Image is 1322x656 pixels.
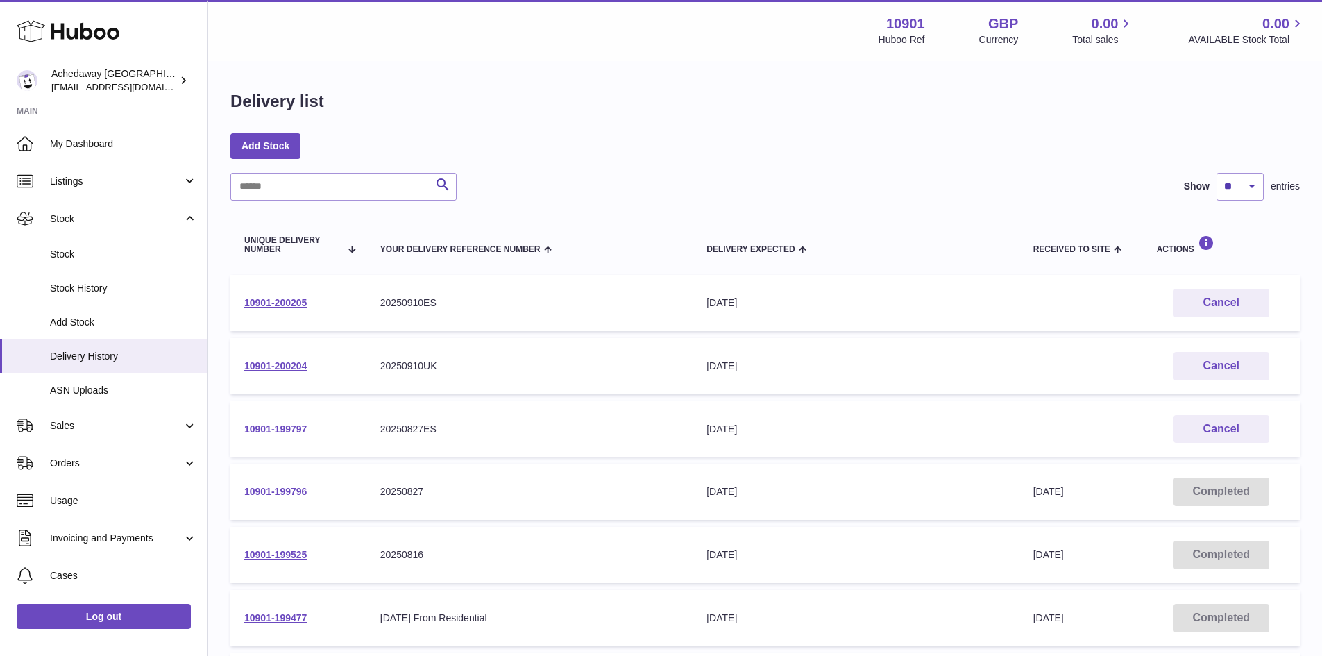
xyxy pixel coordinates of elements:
[706,360,1005,373] div: [DATE]
[17,604,191,629] a: Log out
[244,612,307,623] a: 10901-199477
[706,245,795,254] span: Delivery Expected
[50,350,197,363] span: Delivery History
[706,296,1005,310] div: [DATE]
[244,236,340,254] span: Unique Delivery Number
[380,612,679,625] div: [DATE] From Residential
[886,15,925,33] strong: 10901
[1033,245,1110,254] span: Received to Site
[380,296,679,310] div: 20250910ES
[244,549,307,560] a: 10901-199525
[50,569,197,582] span: Cases
[1173,352,1269,380] button: Cancel
[979,33,1019,47] div: Currency
[50,457,183,470] span: Orders
[1033,486,1064,497] span: [DATE]
[244,486,307,497] a: 10901-199796
[706,423,1005,436] div: [DATE]
[879,33,925,47] div: Huboo Ref
[51,67,176,94] div: Achedaway [GEOGRAPHIC_DATA]
[50,137,197,151] span: My Dashboard
[1188,33,1305,47] span: AVAILABLE Stock Total
[1157,235,1286,254] div: Actions
[1173,289,1269,317] button: Cancel
[50,532,183,545] span: Invoicing and Payments
[380,485,679,498] div: 20250827
[50,316,197,329] span: Add Stock
[380,360,679,373] div: 20250910UK
[17,70,37,91] img: admin@newpb.co.uk
[1188,15,1305,47] a: 0.00 AVAILABLE Stock Total
[50,212,183,226] span: Stock
[244,360,307,371] a: 10901-200204
[1262,15,1289,33] span: 0.00
[50,384,197,397] span: ASN Uploads
[1033,612,1064,623] span: [DATE]
[1173,415,1269,444] button: Cancel
[50,494,197,507] span: Usage
[230,90,324,112] h1: Delivery list
[1271,180,1300,193] span: entries
[230,133,300,158] a: Add Stock
[380,245,541,254] span: Your Delivery Reference Number
[50,175,183,188] span: Listings
[244,423,307,435] a: 10901-199797
[1092,15,1119,33] span: 0.00
[380,548,679,562] div: 20250816
[1072,15,1134,47] a: 0.00 Total sales
[706,485,1005,498] div: [DATE]
[706,612,1005,625] div: [DATE]
[244,297,307,308] a: 10901-200205
[1072,33,1134,47] span: Total sales
[380,423,679,436] div: 20250827ES
[1033,549,1064,560] span: [DATE]
[50,248,197,261] span: Stock
[50,282,197,295] span: Stock History
[51,81,204,92] span: [EMAIL_ADDRESS][DOMAIN_NAME]
[706,548,1005,562] div: [DATE]
[1184,180,1210,193] label: Show
[988,15,1018,33] strong: GBP
[50,419,183,432] span: Sales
